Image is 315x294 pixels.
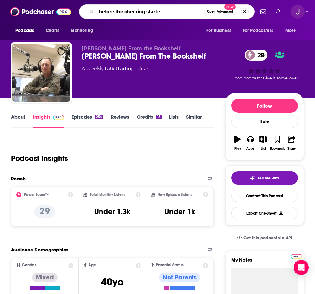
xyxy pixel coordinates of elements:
[244,132,257,154] button: Apps
[232,76,298,80] span: Good podcast? Give it some love!
[186,114,202,128] a: Similar
[72,114,103,128] a: Episodes254
[291,5,305,19] span: Logged in as josephpapapr
[224,4,236,10] span: New
[33,114,64,128] a: InsightsPodchaser Pro
[243,235,292,241] span: Get this podcast via API
[96,7,204,17] input: Search podcasts, credits, & more...
[137,114,162,128] a: Credits18
[231,132,244,154] button: Play
[291,5,305,19] button: Show profile menu
[285,132,298,154] button: Share
[250,176,255,181] img: tell me why sparkle
[11,25,42,37] button: open menu
[251,50,268,61] span: 29
[95,115,103,119] div: 254
[232,230,297,246] a: Get this podcast via API
[231,190,298,202] a: Contact This Podcast
[245,50,268,61] a: 29
[258,6,268,17] a: Show notifications dropdown
[291,254,302,259] img: Podchaser Pro
[32,273,58,282] div: Mixed
[24,192,49,197] h2: Power Score™
[11,176,26,182] h2: Reach
[82,45,180,51] span: [PERSON_NAME] From the Bookshelf
[22,263,36,267] span: Gender
[285,26,296,35] span: More
[101,276,123,288] span: 40 yo
[156,263,184,267] span: Parental Status
[234,147,241,150] div: Play
[53,115,64,120] img: Podchaser Pro
[261,147,266,150] div: List
[243,26,273,35] span: For Podcasters
[294,260,309,275] div: Open Intercom Messenger
[82,65,151,73] div: A weekly podcast
[270,132,285,154] button: Bookmark
[169,114,179,128] a: Lists
[231,115,298,128] div: Rate
[204,8,236,15] button: Open AdvancedNew
[34,205,55,218] p: 29
[207,10,233,13] span: Open Advanced
[202,25,239,37] button: open menu
[231,171,298,185] button: tell me why sparkleTell Me Why
[10,6,71,18] img: Podchaser - Follow, Share and Rate Podcasts
[104,66,131,72] a: Talk Radio
[157,192,192,197] h2: New Episode Listens
[231,257,298,268] label: My Notes
[42,25,63,37] a: Charts
[11,114,25,128] a: About
[71,26,93,35] span: Monitoring
[79,4,255,19] div: Search podcasts, credits, & more...
[231,207,298,219] button: Export One-Sheet
[231,99,298,113] button: Follow
[12,44,70,102] img: Gary Shapiro’s From The Bookshelf
[15,26,34,35] span: Podcasts
[159,273,200,282] div: Not Parents
[287,147,296,150] div: Share
[88,263,96,267] span: Age
[246,147,255,150] div: Apps
[164,207,195,216] h3: Under 1k
[273,6,283,17] a: Show notifications dropdown
[225,45,304,85] div: 29Good podcast? Give it some love!
[66,25,101,37] button: open menu
[156,115,162,119] div: 18
[111,114,129,128] a: Reviews
[90,192,125,197] h2: Total Monthly Listens
[291,253,302,259] a: Pro website
[291,5,305,19] img: User Profile
[270,147,285,150] div: Bookmark
[46,26,59,35] span: Charts
[281,25,304,37] button: open menu
[257,176,279,181] span: Tell Me Why
[11,247,68,253] h2: Audience Demographics
[11,154,68,163] h1: Podcast Insights
[94,207,130,216] h3: Under 1.3k
[206,26,231,35] span: For Business
[257,132,270,154] button: List
[239,25,282,37] button: open menu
